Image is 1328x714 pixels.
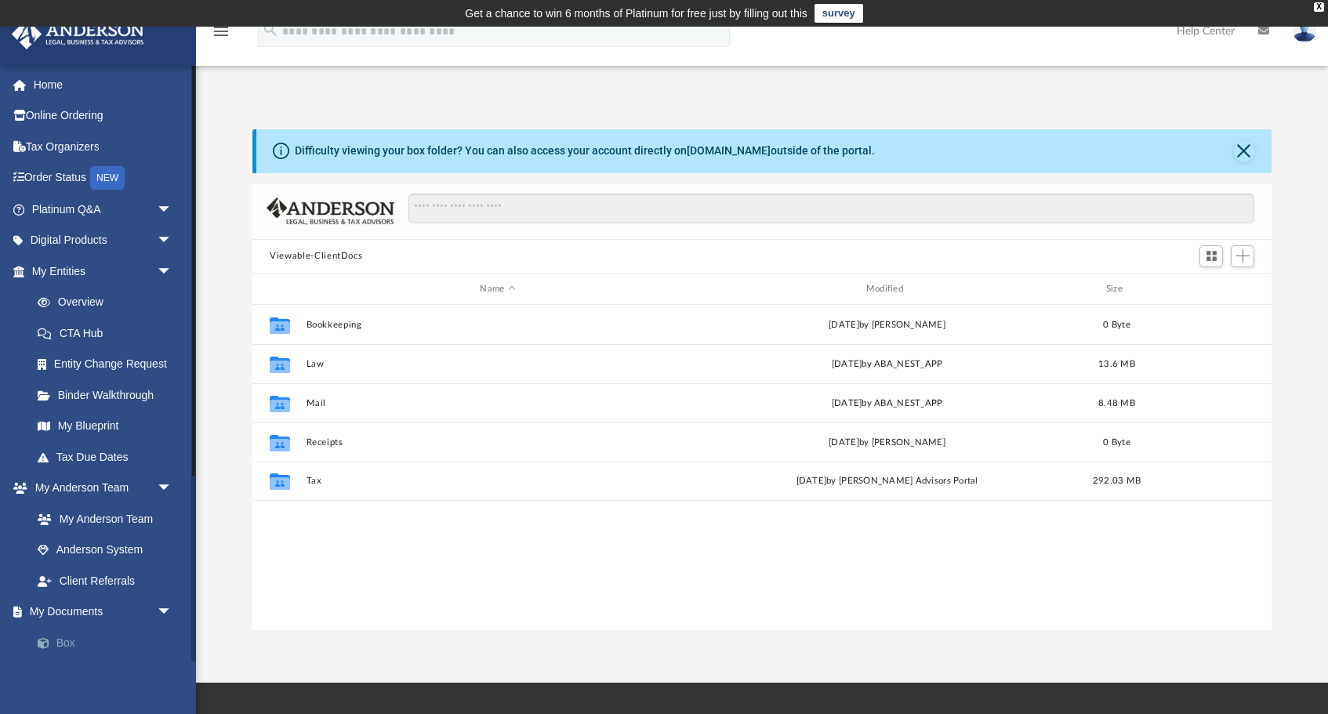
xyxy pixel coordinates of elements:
[696,357,1079,371] div: [DATE] by ABA_NEST_APP
[22,441,196,473] a: Tax Due Dates
[11,225,196,256] a: Digital Productsarrow_drop_down
[11,100,196,132] a: Online Ordering
[696,318,1079,332] div: [DATE] by [PERSON_NAME]
[22,658,196,690] a: Meeting Minutes
[307,437,689,448] button: Receipts
[157,194,188,226] span: arrow_drop_down
[7,19,149,49] img: Anderson Advisors Platinum Portal
[307,398,689,408] button: Mail
[22,535,188,566] a: Anderson System
[11,473,188,504] a: My Anderson Teamarrow_drop_down
[815,4,863,23] a: survey
[1293,20,1316,42] img: User Pic
[22,627,196,658] a: Box
[1103,321,1130,329] span: 0 Byte
[22,287,196,318] a: Overview
[212,22,230,41] i: menu
[408,194,1254,223] input: Search files and folders
[90,166,125,190] div: NEW
[1199,245,1223,267] button: Switch to Grid View
[1098,360,1135,368] span: 13.6 MB
[307,320,689,330] button: Bookkeeping
[696,475,1079,489] div: [DATE] by [PERSON_NAME] Advisors Portal
[22,411,188,442] a: My Blueprint
[22,317,196,349] a: CTA Hub
[22,349,196,380] a: Entity Change Request
[270,249,362,263] button: Viewable-ClientDocs
[157,473,188,505] span: arrow_drop_down
[1086,282,1148,296] div: Size
[307,359,689,369] button: Law
[465,4,807,23] div: Get a chance to win 6 months of Platinum for free just by filling out this
[1314,2,1324,12] div: close
[1093,477,1141,486] span: 292.03 MB
[11,69,196,100] a: Home
[1233,140,1255,162] button: Close
[696,397,1079,411] div: [DATE] by ABA_NEST_APP
[252,305,1272,630] div: grid
[22,565,188,596] a: Client Referrals
[696,436,1079,450] div: [DATE] by [PERSON_NAME]
[1103,438,1130,447] span: 0 Byte
[11,131,196,162] a: Tax Organizers
[11,162,196,194] a: Order StatusNEW
[307,477,689,487] button: Tax
[1098,399,1135,408] span: 8.48 MB
[306,282,689,296] div: Name
[295,143,875,159] div: Difficulty viewing your box folder? You can also access your account directly on outside of the p...
[11,596,196,628] a: My Documentsarrow_drop_down
[11,256,196,287] a: My Entitiesarrow_drop_down
[687,144,771,157] a: [DOMAIN_NAME]
[22,379,196,411] a: Binder Walkthrough
[259,282,299,296] div: id
[1231,245,1254,267] button: Add
[22,503,180,535] a: My Anderson Team
[157,256,188,288] span: arrow_drop_down
[1155,282,1265,296] div: id
[695,282,1079,296] div: Modified
[262,21,279,38] i: search
[157,225,188,257] span: arrow_drop_down
[11,194,196,225] a: Platinum Q&Aarrow_drop_down
[157,596,188,629] span: arrow_drop_down
[212,30,230,41] a: menu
